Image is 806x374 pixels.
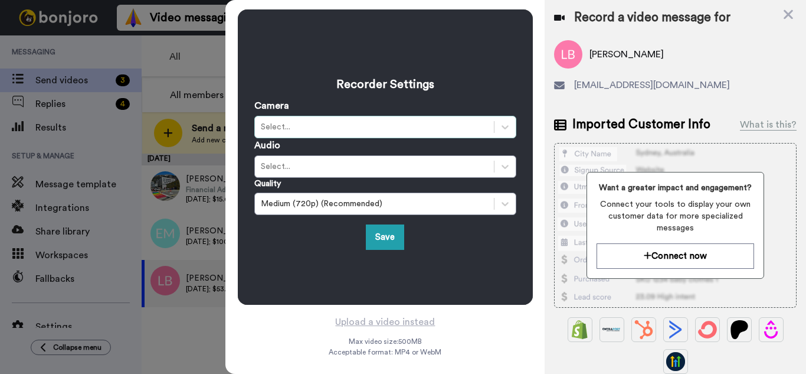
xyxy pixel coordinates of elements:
[634,320,653,339] img: Hubspot
[730,320,749,339] img: Patreon
[572,116,710,134] span: Imported Customer Info
[666,320,685,339] img: ActiveCampaign
[332,314,438,330] button: Upload a video instead
[571,320,589,339] img: Shopify
[698,320,717,339] img: ConvertKit
[349,337,422,346] span: Max video size: 500 MB
[51,45,204,56] p: Message from Matt, sent 6m ago
[597,199,754,234] span: Connect your tools to display your own customer data for more specialized messages
[261,198,488,210] div: Medium (720p) (Recommended)
[574,78,730,92] span: [EMAIL_ADDRESS][DOMAIN_NAME]
[18,25,218,64] div: message notification from Matt, 6m ago. Hi Bridget, We're looking to spread the word about Bonjor...
[261,161,488,173] div: Select...
[27,35,45,54] img: Profile image for Matt
[329,347,441,357] span: Acceptable format: MP4 or WebM
[666,352,685,371] img: GoHighLevel
[261,121,488,133] div: Select...
[597,182,754,194] span: Want a greater impact and engagement?
[762,320,781,339] img: Drip
[602,320,621,339] img: Ontraport
[254,76,516,93] h3: Recorder Settings
[740,118,797,132] div: What is this?
[254,178,281,190] label: Quality
[366,225,404,250] button: Save
[254,99,289,113] label: Camera
[597,243,754,269] button: Connect now
[254,138,280,152] label: Audio
[51,34,204,45] p: Hi [PERSON_NAME], We're looking to spread the word about [PERSON_NAME] a bit further and we need ...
